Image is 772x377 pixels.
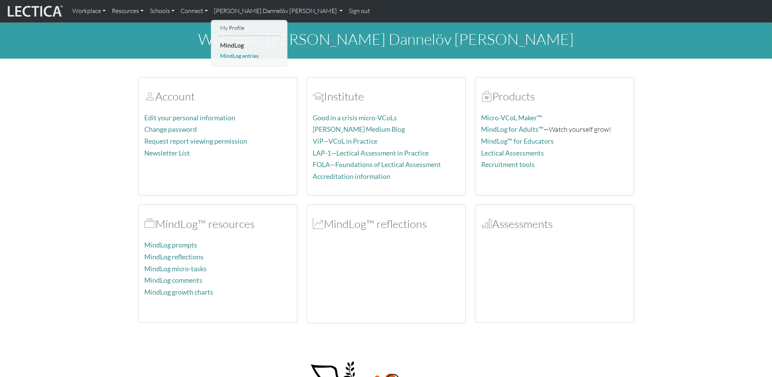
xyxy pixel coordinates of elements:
[145,253,204,261] a: MindLog reflections
[109,3,147,19] a: Resources
[313,114,397,122] a: Good in a crisis micro-VCoLs
[481,217,628,231] h2: Assessments
[481,90,628,103] h2: Products
[218,23,281,61] ul: [PERSON_NAME] Dannelöv [PERSON_NAME]
[218,39,281,51] li: MindLog
[481,149,544,157] a: Lectical Assessments
[313,89,324,103] span: Account
[145,241,197,249] a: MindLog prompts
[145,90,291,103] h2: Account
[481,124,628,135] p: —Watch yourself grow!
[178,3,211,19] a: Connect
[145,125,197,133] a: Change password
[145,217,291,231] h2: MindLog™ resources
[313,172,391,180] a: Accreditation information
[211,3,346,19] a: [PERSON_NAME] Dannelöv [PERSON_NAME]
[481,114,542,122] a: Micro-VCoL Maker™
[313,137,378,145] a: ViP—VCoL in Practice
[145,137,248,145] a: Request report viewing permission
[145,217,156,231] span: MindLog™ resources
[147,3,178,19] a: Schools
[69,3,109,19] a: Workplace
[218,51,281,61] a: MindLog entries
[145,288,214,296] a: MindLog growth charts
[313,217,459,231] h2: MindLog™ reflections
[145,114,236,122] a: Edit your personal information
[218,23,281,33] a: My Profile
[313,90,459,103] h2: Institute
[481,137,554,145] a: MindLog™ for Educators
[313,217,324,231] span: MindLog
[313,161,441,169] a: FOLA—Foundations of Lectical Assessment
[346,3,373,19] a: Sign out
[145,276,203,284] a: MindLog comments
[145,149,190,157] a: Newsletter List
[481,217,493,231] span: Assessments
[145,265,207,273] a: MindLog micro-tasks
[145,89,156,103] span: Account
[313,149,429,157] a: LAP-1—Lectical Assessment in Practice
[481,89,493,103] span: Products
[6,4,63,18] img: lecticalive
[481,161,535,169] a: Recruitment tools
[313,125,405,133] a: [PERSON_NAME] Medium Blog
[481,125,544,133] a: MindLog for Adults™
